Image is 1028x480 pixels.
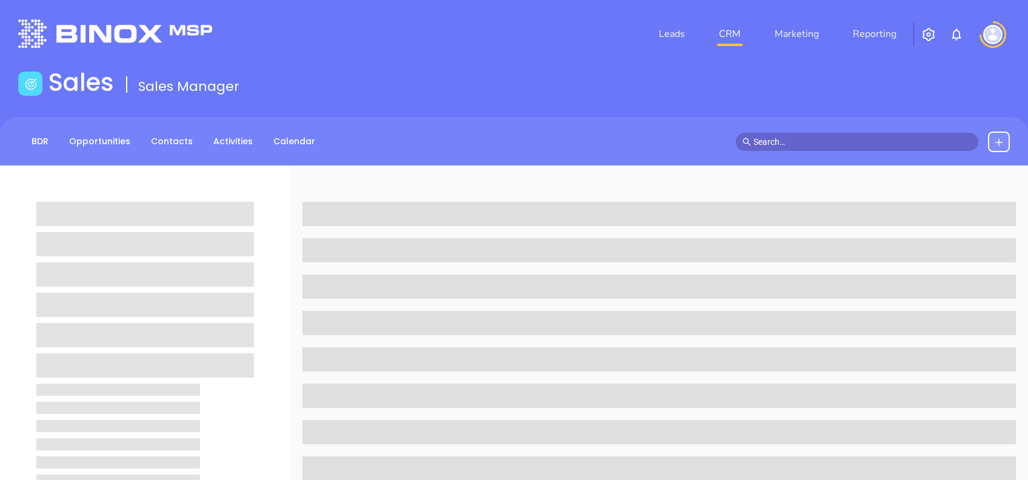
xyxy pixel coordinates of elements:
a: Marketing [770,22,824,46]
img: logo [18,19,212,48]
img: user [983,25,1003,44]
a: Calendar [266,132,322,152]
span: Sales Manager [138,77,239,96]
a: Activities [206,132,260,152]
span: search [743,138,751,146]
a: BDR [24,132,56,152]
h1: Sales [48,68,114,97]
img: iconSetting [921,27,936,42]
a: Leads [654,22,690,46]
img: iconNotification [949,27,964,42]
a: Contacts [144,132,200,152]
a: Opportunities [62,132,138,152]
a: Reporting [848,22,901,46]
input: Search… [753,135,972,148]
a: CRM [714,22,746,46]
